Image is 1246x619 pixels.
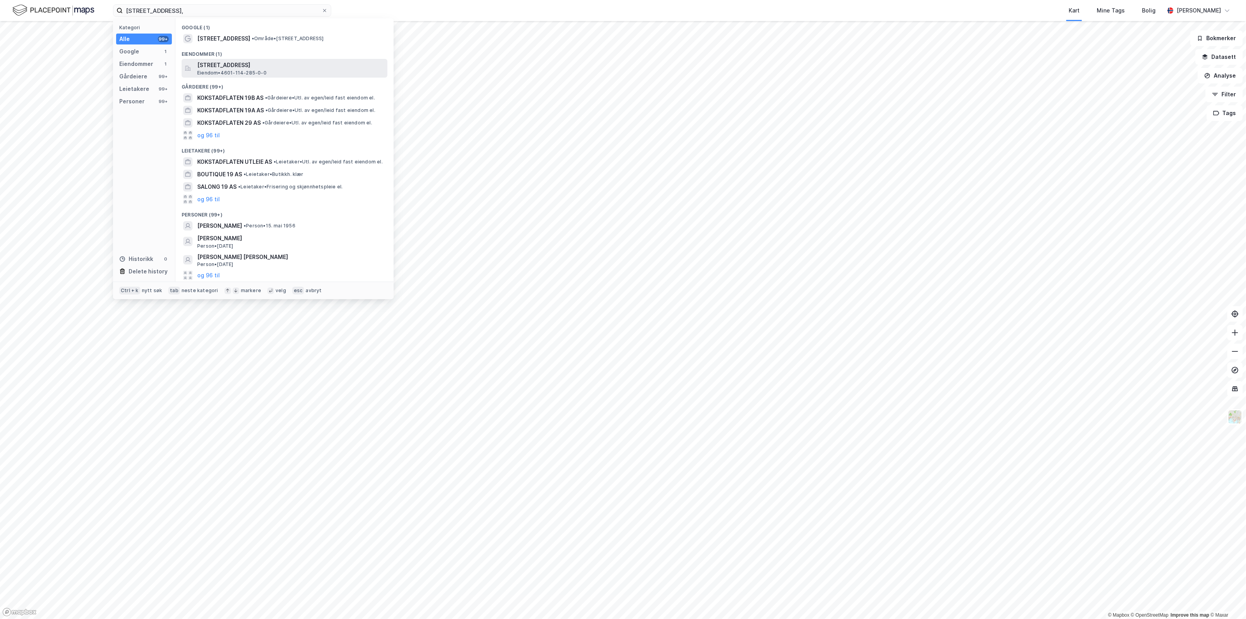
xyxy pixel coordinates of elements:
div: [PERSON_NAME] [1177,6,1221,15]
span: • [244,223,246,229]
div: Delete history [129,267,168,276]
button: Bokmerker [1190,30,1243,46]
span: • [265,107,268,113]
a: Mapbox [1108,612,1129,618]
span: Gårdeiere • Utl. av egen/leid fast eiendom el. [262,120,372,126]
span: Leietaker • Frisering og skjønnhetspleie el. [238,184,343,190]
div: 99+ [158,73,169,80]
span: [STREET_ADDRESS] [197,60,384,70]
button: og 96 til [197,131,220,140]
span: • [252,35,254,41]
div: Alle [119,34,130,44]
div: Mine Tags [1097,6,1125,15]
div: avbryt [306,287,322,294]
button: Analyse [1198,68,1243,83]
a: OpenStreetMap [1131,612,1169,618]
input: Søk på adresse, matrikkel, gårdeiere, leietakere eller personer [123,5,322,16]
span: • [262,120,265,126]
div: Eiendommer [119,59,153,69]
div: Google (1) [175,18,394,32]
div: 1 [163,61,169,67]
div: 99+ [158,86,169,92]
div: tab [168,287,180,294]
span: • [274,159,276,165]
button: Filter [1205,87,1243,102]
div: esc [292,287,304,294]
span: SALONG 19 AS [197,182,237,192]
a: Mapbox homepage [2,608,37,617]
span: • [265,95,267,101]
span: [PERSON_NAME] [197,234,384,243]
span: Person • 15. mai 1956 [244,223,295,229]
span: KOKSTADFLATEN 29 AS [197,118,261,128]
span: Eiendom • 4601-114-285-0-0 [197,70,267,76]
div: nytt søk [142,287,163,294]
div: Google [119,47,139,56]
span: [PERSON_NAME] [197,221,242,231]
div: velg [276,287,286,294]
a: Improve this map [1171,612,1209,618]
span: [STREET_ADDRESS] [197,34,250,43]
span: Leietaker • Utl. av egen/leid fast eiendom el. [274,159,383,165]
div: Personer [119,97,145,106]
button: Tags [1207,105,1243,121]
button: Datasett [1195,49,1243,65]
div: 99+ [158,98,169,105]
div: Gårdeiere [119,72,147,81]
span: [PERSON_NAME] [PERSON_NAME] [197,252,384,262]
span: Person • [DATE] [197,243,233,249]
iframe: Chat Widget [1207,582,1246,619]
img: logo.f888ab2527a4732fd821a326f86c7f29.svg [12,4,94,17]
span: • [238,184,240,190]
button: og 96 til [197,195,220,204]
span: Person • [DATE] [197,261,233,268]
span: Gårdeiere • Utl. av egen/leid fast eiendom el. [265,107,375,114]
span: KOKSTADFLATEN 19B AS [197,93,263,103]
span: Område • [STREET_ADDRESS] [252,35,324,42]
span: Leietaker • Butikkh. klær [244,171,304,177]
div: 1 [163,48,169,55]
span: KOKSTADFLATEN 19A AS [197,106,264,115]
button: og 96 til [197,271,220,280]
div: Personer (99+) [175,206,394,220]
div: Leietakere [119,84,149,94]
span: BOUTIQUE 19 AS [197,170,242,179]
div: 99+ [158,36,169,42]
div: Bolig [1142,6,1156,15]
div: neste kategori [182,287,218,294]
span: Gårdeiere • Utl. av egen/leid fast eiendom el. [265,95,375,101]
div: Kart [1069,6,1080,15]
span: KOKSTADFLATEN UTLEIE AS [197,157,272,167]
img: Z [1228,410,1242,424]
span: • [244,171,246,177]
div: Leietakere (99+) [175,142,394,156]
div: Historikk [119,254,153,264]
div: Eiendommer (1) [175,45,394,59]
div: 0 [163,256,169,262]
div: Gårdeiere (99+) [175,78,394,92]
div: Ctrl + k [119,287,140,294]
div: markere [241,287,261,294]
div: Kategori [119,25,172,30]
